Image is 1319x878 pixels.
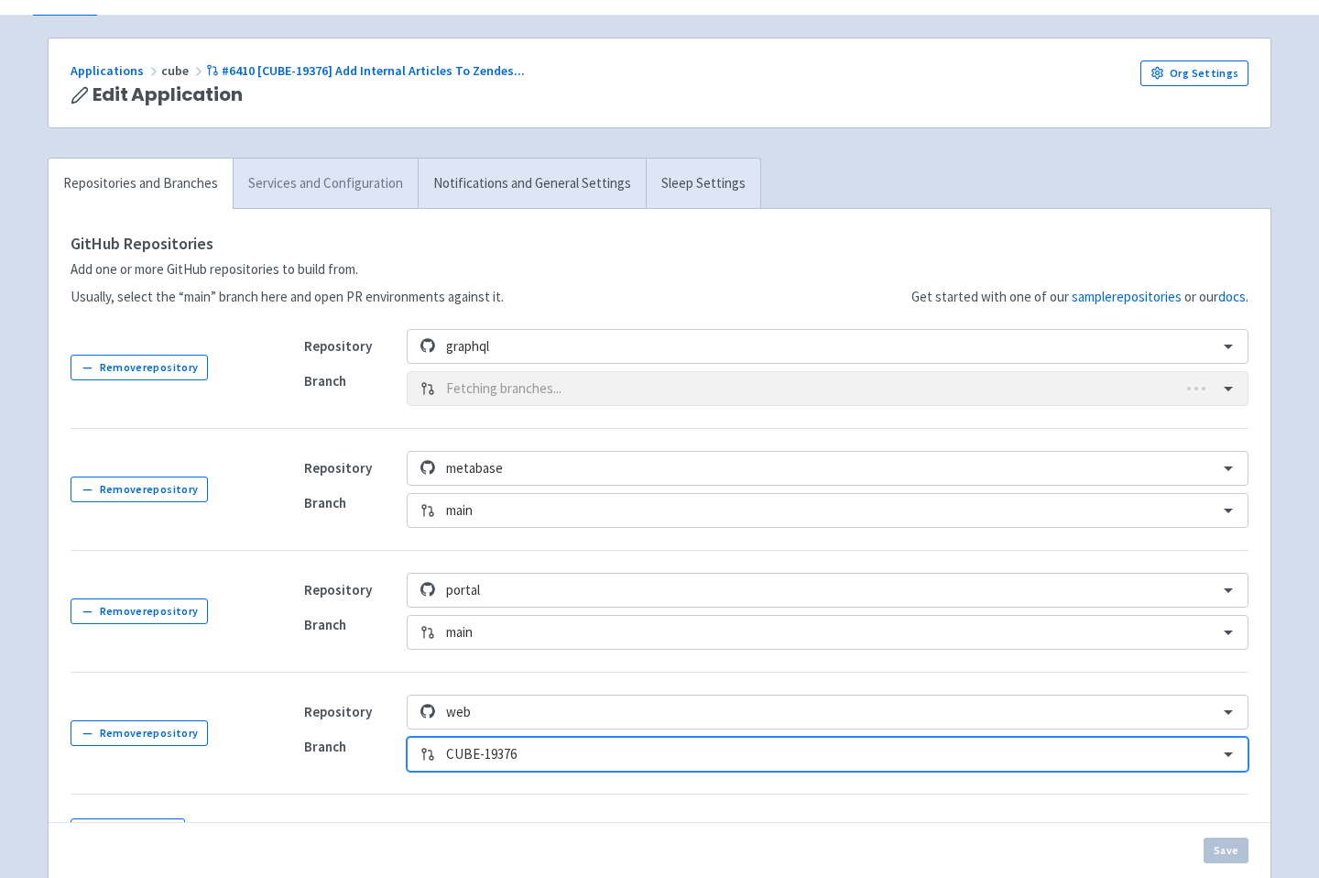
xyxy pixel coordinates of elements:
a: Applications [71,62,161,79]
strong: Branch [304,616,346,633]
strong: Branch [304,494,346,511]
a: Notifications and General Settings [418,159,646,209]
button: Removerepository [71,598,208,624]
strong: Branch [304,372,346,390]
button: Removerepository [71,477,208,502]
span: #6410 [CUBE-19376] Add Internal Articles To Zendes ... [222,62,525,79]
strong: Repository [304,581,372,598]
button: Removerepository [71,720,208,746]
strong: Repository [304,703,372,720]
span: cube [161,62,206,79]
button: Removerepository [71,355,208,380]
strong: Repository [304,337,372,355]
a: docs [1218,288,1246,305]
span: Edit Application [93,84,243,105]
p: Add one or more GitHub repositories to build from. [71,259,504,280]
a: samplerepositories [1072,288,1182,305]
a: Sleep Settings [646,159,760,209]
strong: Branch [304,738,346,755]
a: Repositories and Branches [49,159,233,209]
strong: Repository [304,459,372,477]
p: Get started with one of our or our . [911,287,1248,308]
button: Save [1204,838,1248,863]
strong: GitHub Repositories [71,233,213,254]
p: Usually, select the “main” branch here and open PR environments against it. [71,287,504,308]
a: Org Settings [1140,60,1248,86]
button: Addrepository [71,818,185,844]
a: Services and Configuration [233,159,418,209]
a: #6410 [CUBE-19376] Add Internal Articles To Zendes... [206,62,528,79]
